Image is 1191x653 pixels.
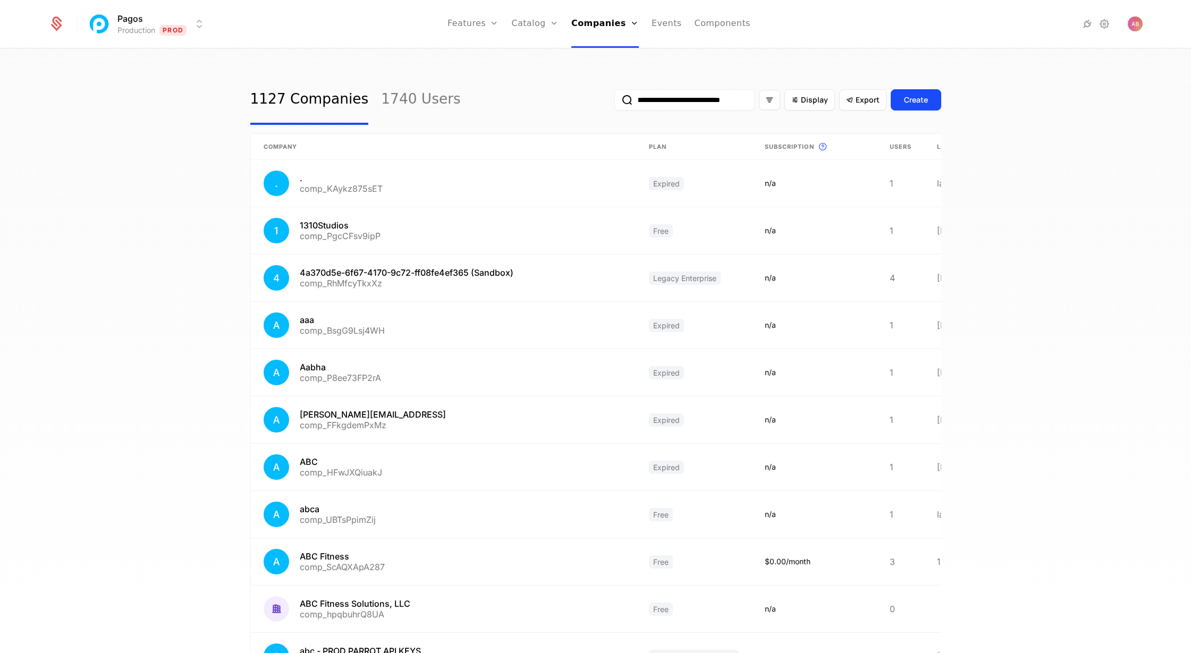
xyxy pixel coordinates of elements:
[856,95,880,105] span: Export
[1081,18,1094,30] a: Integrations
[801,95,828,105] span: Display
[159,25,187,36] span: Prod
[937,142,974,151] span: Last seen
[904,95,928,105] div: Create
[765,142,814,151] span: Subscription
[251,134,636,160] th: Company
[87,11,112,37] img: Pagos
[891,89,941,111] button: Create
[636,134,752,160] th: Plan
[381,75,460,125] a: 1740 Users
[839,89,886,111] button: Export
[1098,18,1111,30] a: Settings
[784,89,835,111] button: Display
[877,134,925,160] th: Users
[250,75,369,125] a: 1127 Companies
[1128,16,1143,31] button: Open user button
[117,25,155,36] div: Production
[1128,16,1143,31] img: Andy Barker
[90,12,206,36] button: Select environment
[759,90,780,110] button: Filter options
[117,12,143,25] span: Pagos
